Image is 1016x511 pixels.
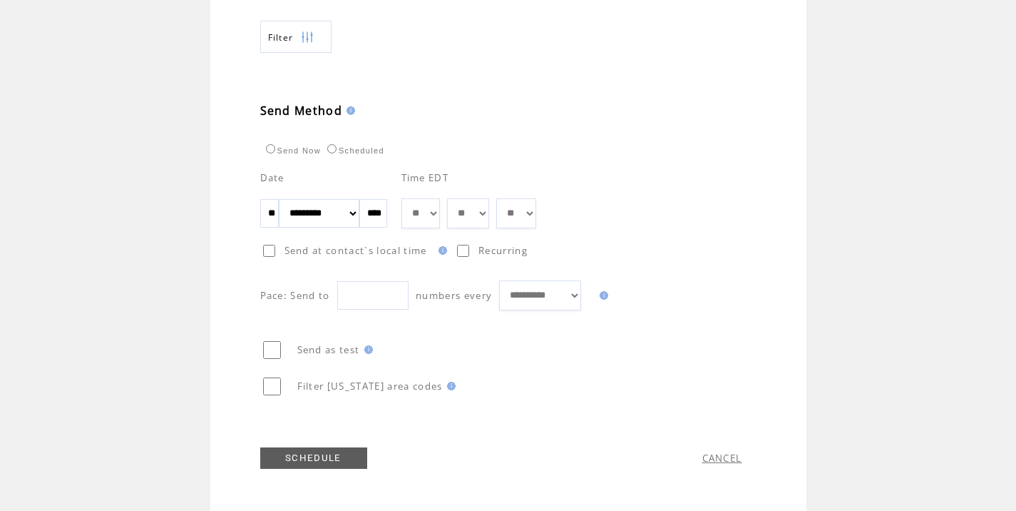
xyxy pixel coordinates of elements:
span: Show filters [268,31,294,44]
a: Filter [260,21,332,53]
img: help.gif [342,106,355,115]
img: help.gif [434,246,447,255]
span: Time EDT [401,171,449,184]
input: Scheduled [327,144,337,153]
span: Send Method [260,103,343,118]
span: Pace: Send to [260,289,330,302]
label: Scheduled [324,146,384,155]
span: Recurring [478,244,528,257]
a: CANCEL [702,452,742,465]
span: Send at contact`s local time [284,244,427,257]
img: help.gif [443,382,456,390]
label: Send Now [262,146,321,155]
img: help.gif [360,345,373,354]
input: Send Now [266,144,275,153]
img: filters.png [301,21,314,54]
img: help.gif [595,291,608,300]
span: Send as test [297,343,360,356]
span: Filter [US_STATE] area codes [297,380,443,393]
span: Date [260,171,284,184]
span: numbers every [416,289,492,302]
a: SCHEDULE [260,447,367,469]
